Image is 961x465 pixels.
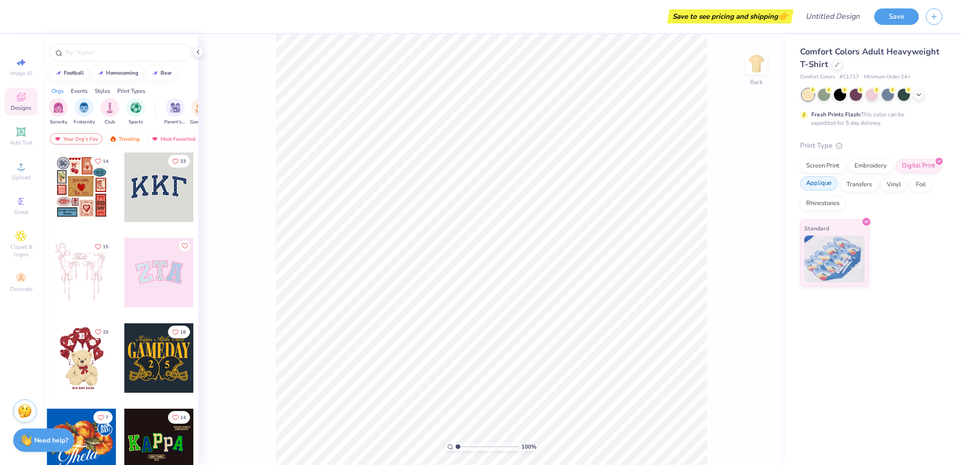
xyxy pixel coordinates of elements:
[10,139,32,146] span: Add Text
[49,98,68,126] button: filter button
[105,133,144,145] div: Trending
[93,411,113,424] button: Like
[881,178,907,192] div: Vinyl
[160,70,172,76] div: bear
[49,98,68,126] div: filter for Sorority
[840,178,878,192] div: Transfers
[49,66,88,80] button: football
[10,69,32,77] span: Image AI
[54,70,62,76] img: trend_line.gif
[864,73,911,81] span: Minimum Order: 24 +
[800,176,838,191] div: Applique
[91,155,113,168] button: Like
[52,87,64,95] div: Orgs
[800,197,846,211] div: Rhinestones
[74,119,95,126] span: Fraternity
[105,119,115,126] span: Club
[800,140,942,151] div: Print Type
[117,87,145,95] div: Print Types
[896,159,941,173] div: Digital Print
[106,415,108,420] span: 7
[74,98,95,126] button: filter button
[100,98,119,126] button: filter button
[50,133,102,145] div: Your Org's Fav
[190,119,212,126] span: Game Day
[848,159,893,173] div: Embroidery
[64,70,84,76] div: football
[747,54,766,73] img: Back
[65,48,185,57] input: Try "Alpha"
[800,46,939,70] span: Comfort Colors Adult Heavyweight T-Shirt
[168,326,190,338] button: Like
[811,110,927,127] div: This color can be expedited for 5 day delivery.
[170,102,181,113] img: Parent's Weekend Image
[180,415,186,420] span: 14
[839,73,859,81] span: # C1717
[874,8,919,25] button: Save
[750,78,763,86] div: Back
[164,98,186,126] div: filter for Parent's Weekend
[190,98,212,126] button: filter button
[804,236,865,282] img: Standard
[106,70,138,76] div: homecoming
[800,73,835,81] span: Comfort Colors
[811,111,861,118] strong: Fresh Prints Flash:
[180,159,186,164] span: 33
[151,70,159,76] img: trend_line.gif
[34,436,68,445] strong: Need help?
[103,330,108,335] span: 10
[95,87,110,95] div: Styles
[190,98,212,126] div: filter for Game Day
[910,178,932,192] div: Foil
[11,104,31,112] span: Designs
[91,326,113,338] button: Like
[91,240,113,253] button: Like
[804,223,829,233] span: Standard
[71,87,88,95] div: Events
[5,243,38,258] span: Clipart & logos
[179,240,191,252] button: Like
[14,208,29,216] span: Greek
[126,98,145,126] button: filter button
[79,102,89,113] img: Fraternity Image
[147,133,200,145] div: Most Favorited
[164,98,186,126] button: filter button
[146,66,176,80] button: bear
[74,98,95,126] div: filter for Fraternity
[670,9,791,23] div: Save to see pricing and shipping
[168,411,190,424] button: Like
[164,119,186,126] span: Parent's Weekend
[130,102,141,113] img: Sports Image
[53,102,64,113] img: Sorority Image
[129,119,143,126] span: Sports
[778,10,788,22] span: 👉
[521,442,536,451] span: 100 %
[109,136,117,142] img: trending.gif
[800,159,846,173] div: Screen Print
[92,66,143,80] button: homecoming
[54,136,61,142] img: most_fav.gif
[97,70,104,76] img: trend_line.gif
[10,285,32,293] span: Decorate
[103,244,108,249] span: 15
[105,102,115,113] img: Club Image
[12,174,31,181] span: Upload
[151,136,159,142] img: most_fav.gif
[50,119,67,126] span: Sorority
[126,98,145,126] div: filter for Sports
[103,159,108,164] span: 14
[180,330,186,335] span: 18
[168,155,190,168] button: Like
[100,98,119,126] div: filter for Club
[196,102,206,113] img: Game Day Image
[798,7,867,26] input: Untitled Design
